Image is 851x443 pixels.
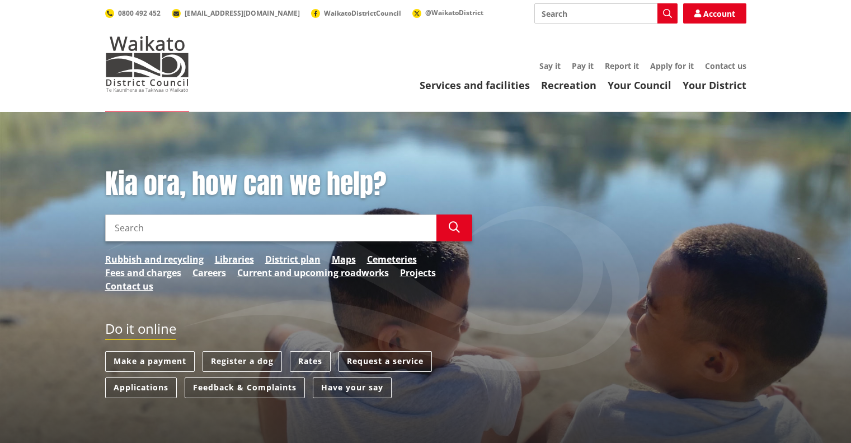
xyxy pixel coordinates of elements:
span: @WaikatoDistrict [425,8,483,17]
a: Applications [105,377,177,398]
a: [EMAIL_ADDRESS][DOMAIN_NAME] [172,8,300,18]
h2: Do it online [105,321,176,341]
a: Projects [400,266,436,279]
span: WaikatoDistrictCouncil [324,8,401,18]
a: Rates [290,351,331,372]
a: Contact us [705,60,746,71]
a: Report it [605,60,639,71]
a: Register a dog [203,351,282,372]
a: Contact us [105,279,153,293]
a: 0800 492 452 [105,8,161,18]
a: Feedback & Complaints [185,377,305,398]
h1: Kia ora, how can we help? [105,168,472,200]
a: Fees and charges [105,266,181,279]
a: District plan [265,253,321,266]
a: Say it [539,60,561,71]
a: Libraries [215,253,254,266]
a: Your Council [608,78,671,92]
a: Recreation [541,78,596,92]
a: Request a service [338,351,432,372]
a: Make a payment [105,351,195,372]
a: Current and upcoming roadworks [237,266,389,279]
span: 0800 492 452 [118,8,161,18]
span: [EMAIL_ADDRESS][DOMAIN_NAME] [185,8,300,18]
a: Careers [192,266,226,279]
a: Have your say [313,377,392,398]
a: Services and facilities [420,78,530,92]
a: Rubbish and recycling [105,253,204,266]
a: Your District [683,78,746,92]
a: WaikatoDistrictCouncil [311,8,401,18]
a: Pay it [572,60,594,71]
a: Apply for it [650,60,694,71]
input: Search input [534,3,678,24]
img: Waikato District Council - Te Kaunihera aa Takiwaa o Waikato [105,36,189,92]
a: Account [683,3,746,24]
a: Cemeteries [367,253,417,266]
a: @WaikatoDistrict [412,8,483,17]
input: Search input [105,214,436,241]
a: Maps [332,253,356,266]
